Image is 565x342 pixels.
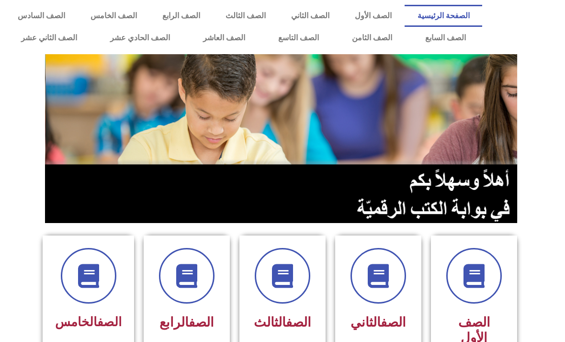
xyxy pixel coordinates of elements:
[97,315,122,329] a: الصف
[286,315,311,330] a: الصف
[213,5,278,27] a: الصف الثالث
[187,27,262,49] a: الصف العاشر
[55,315,122,329] span: الخامس
[335,27,408,49] a: الصف الثامن
[381,315,406,330] a: الصف
[408,27,482,49] a: الصف السابع
[94,27,187,49] a: الصف الحادي عشر
[5,5,78,27] a: الصف السادس
[159,315,214,330] span: الرابع
[149,5,213,27] a: الصف الرابع
[279,5,342,27] a: الصف الثاني
[405,5,482,27] a: الصفحة الرئيسية
[254,315,311,330] span: الثالث
[5,27,94,49] a: الصف الثاني عشر
[262,27,336,49] a: الصف التاسع
[189,315,214,330] a: الصف
[350,315,406,330] span: الثاني
[342,5,405,27] a: الصف الأول
[78,5,149,27] a: الصف الخامس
